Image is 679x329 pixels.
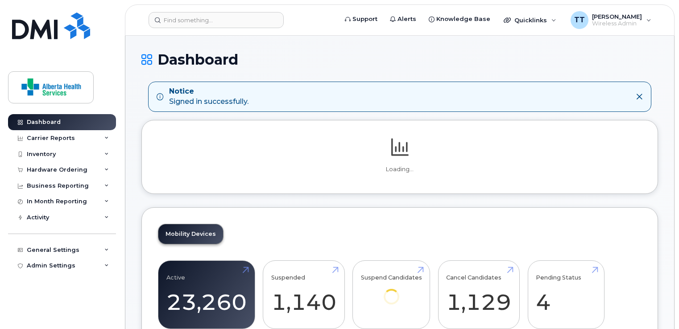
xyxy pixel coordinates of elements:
strong: Notice [169,86,248,97]
h1: Dashboard [141,52,658,67]
a: Suspend Candidates [361,265,422,317]
a: Active 23,260 [166,265,247,324]
a: Cancel Candidates 1,129 [446,265,511,324]
div: Signed in successfully. [169,86,248,107]
a: Suspended 1,140 [271,265,336,324]
a: Pending Status 4 [536,265,596,324]
p: Loading... [158,165,642,173]
a: Mobility Devices [158,224,223,244]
